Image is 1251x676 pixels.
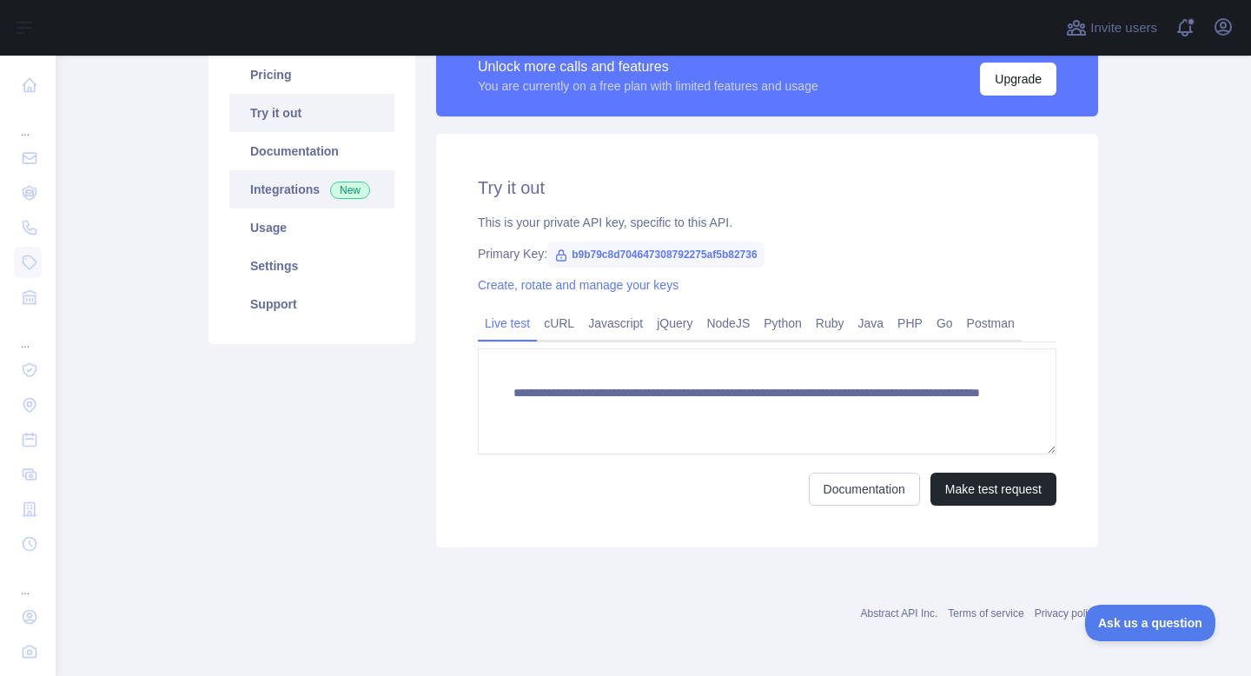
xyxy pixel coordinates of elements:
span: Invite users [1090,18,1157,38]
a: Python [757,309,809,337]
a: Postman [960,309,1022,337]
div: ... [14,104,42,139]
div: You are currently on a free plan with limited features and usage [478,77,818,95]
button: Upgrade [980,63,1056,96]
a: PHP [890,309,930,337]
div: ... [14,563,42,598]
a: Documentation [809,473,920,506]
h2: Try it out [478,176,1056,200]
span: b9b79c8d704647308792275af5b82736 [547,242,764,268]
button: Invite users [1062,14,1161,42]
a: Support [229,285,394,323]
a: Go [930,309,960,337]
iframe: Toggle Customer Support [1085,605,1216,641]
a: Usage [229,209,394,247]
span: New [330,182,370,199]
a: Create, rotate and manage your keys [478,278,678,292]
div: ... [14,316,42,351]
button: Make test request [930,473,1056,506]
a: Settings [229,247,394,285]
a: Live test [478,309,537,337]
div: Unlock more calls and features [478,56,818,77]
a: NodeJS [699,309,757,337]
a: Ruby [809,309,851,337]
a: Documentation [229,132,394,170]
a: Privacy policy [1035,607,1098,620]
a: Abstract API Inc. [861,607,938,620]
div: This is your private API key, specific to this API. [478,214,1056,231]
a: Javascript [581,309,650,337]
a: Pricing [229,56,394,94]
a: Terms of service [948,607,1023,620]
a: Integrations New [229,170,394,209]
a: Try it out [229,94,394,132]
a: jQuery [650,309,699,337]
a: cURL [537,309,581,337]
div: Primary Key: [478,245,1056,262]
a: Java [851,309,891,337]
